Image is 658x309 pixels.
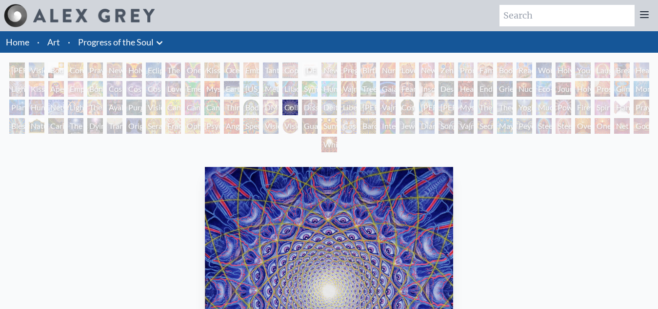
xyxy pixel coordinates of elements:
div: Vision Tree [146,100,161,115]
div: Sunyata [321,118,337,134]
div: Guardian of Infinite Vision [302,118,318,134]
div: Aperture [48,81,64,97]
div: Power to the Peaceful [556,100,571,115]
div: Holy Fire [575,81,591,97]
div: Laughing Man [595,62,610,78]
div: Symbiosis: Gall Wasp & Oak Tree [302,81,318,97]
div: [DEMOGRAPHIC_DATA] Embryo [302,62,318,78]
div: Pregnancy [341,62,357,78]
div: Spectral Lotus [243,118,259,134]
div: Steeplehead 1 [536,118,552,134]
div: Kiss of the [MEDICAL_DATA] [29,81,44,97]
div: Collective Vision [282,100,298,115]
div: Seraphic Transport Docking on the Third Eye [146,118,161,134]
div: Fear [399,81,415,97]
div: Earth Energies [224,81,239,97]
div: Metamorphosis [263,81,279,97]
div: Healing [634,62,649,78]
div: Vajra Being [458,118,474,134]
div: Dissectional Art for Tool's Lateralus CD [302,100,318,115]
div: Steeplehead 2 [556,118,571,134]
div: Yogi & the Möbius Sphere [517,100,532,115]
div: Oversoul [575,118,591,134]
div: Endarkenment [478,81,493,97]
div: Praying [87,62,103,78]
div: Original Face [126,118,142,134]
div: Prostration [595,81,610,97]
div: Angel Skin [224,118,239,134]
div: Lightworker [68,100,83,115]
div: Vision Crystal Tondo [282,118,298,134]
div: Holy Family [556,62,571,78]
div: Theologue [497,100,513,115]
div: Interbeing [380,118,396,134]
div: Insomnia [419,81,435,97]
div: Bardo Being [360,118,376,134]
div: [PERSON_NAME] [419,100,435,115]
div: [PERSON_NAME] [360,100,376,115]
div: Cosmic Elf [341,118,357,134]
a: Art [47,35,60,49]
div: Birth [360,62,376,78]
div: Promise [458,62,474,78]
div: Mystic Eye [458,100,474,115]
div: The Shulgins and their Alchemical Angels [87,100,103,115]
div: Grieving [497,81,513,97]
div: Young & Old [575,62,591,78]
div: Ayahuasca Visitation [107,100,122,115]
div: Vajra Guru [380,100,396,115]
div: Reading [517,62,532,78]
div: Holy Grail [126,62,142,78]
div: Wonder [536,62,552,78]
div: Empowerment [68,81,83,97]
div: Godself [634,118,649,134]
div: Lightweaver [9,81,25,97]
div: Networks [48,100,64,115]
div: Glimpsing the Empyrean [614,81,630,97]
div: Vision Crystal [263,118,279,134]
div: Diamond Being [419,118,435,134]
div: Breathing [614,62,630,78]
div: [US_STATE] Song [243,81,259,97]
div: Caring [48,118,64,134]
div: DMT - The Spirit Molecule [263,100,279,115]
div: Ophanic Eyelash [185,118,200,134]
div: Cosmic Creativity [107,81,122,97]
div: Newborn [321,62,337,78]
div: [PERSON_NAME] & Eve [9,62,25,78]
div: The Kiss [165,62,181,78]
div: Nuclear Crucifixion [517,81,532,97]
a: Progress of the Soul [78,35,154,49]
div: Transfiguration [107,118,122,134]
div: Mayan Being [497,118,513,134]
div: Love Circuit [399,62,415,78]
div: New Family [419,62,435,78]
div: Kissing [204,62,220,78]
div: Vajra Horse [341,81,357,97]
div: Humming Bird [321,81,337,97]
div: Jewel Being [399,118,415,134]
div: White Light [321,137,337,152]
div: Secret Writing Being [478,118,493,134]
div: Third Eye Tears of Joy [224,100,239,115]
div: Praying Hands [634,100,649,115]
div: Copulating [282,62,298,78]
div: Peyote Being [517,118,532,134]
div: Net of Being [614,118,630,134]
div: Cosmic Artist [126,81,142,97]
div: Eco-Atlas [536,81,552,97]
div: Nursing [380,62,396,78]
div: Cannabacchus [204,100,220,115]
div: Human Geometry [29,100,44,115]
div: Dying [87,118,103,134]
li: · [64,31,74,53]
div: Bond [87,81,103,97]
div: [PERSON_NAME] [439,100,454,115]
div: New Man New Woman [107,62,122,78]
div: Nature of Mind [29,118,44,134]
div: Lilacs [282,81,298,97]
div: Tree & Person [360,81,376,97]
div: Liberation Through Seeing [341,100,357,115]
div: Embracing [243,62,259,78]
div: Ocean of Love Bliss [224,62,239,78]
